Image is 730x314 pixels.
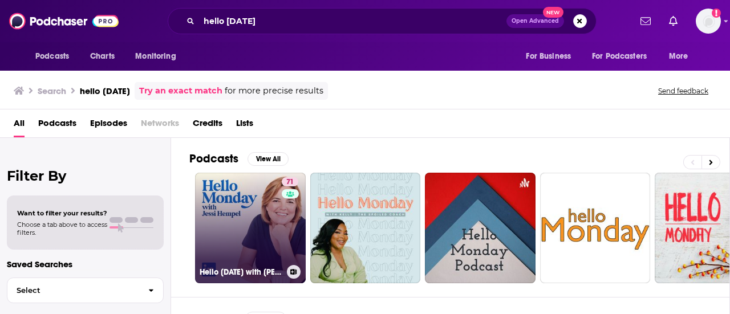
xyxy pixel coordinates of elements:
[90,114,127,137] a: Episodes
[696,9,721,34] span: Logged in as LBraverman
[141,114,179,137] span: Networks
[200,267,282,277] h3: Hello [DATE] with [PERSON_NAME]
[135,48,176,64] span: Monitoring
[543,7,563,18] span: New
[38,114,76,137] a: Podcasts
[7,168,164,184] h2: Filter By
[17,209,107,217] span: Want to filter your results?
[696,9,721,34] img: User Profile
[506,14,564,28] button: Open AdvancedNew
[127,46,190,67] button: open menu
[592,48,647,64] span: For Podcasters
[195,173,306,283] a: 71Hello [DATE] with [PERSON_NAME]
[655,86,712,96] button: Send feedback
[38,85,66,96] h3: Search
[664,11,682,31] a: Show notifications dropdown
[90,48,115,64] span: Charts
[189,152,289,166] a: PodcastsView All
[193,114,222,137] a: Credits
[199,12,506,30] input: Search podcasts, credits, & more...
[526,48,571,64] span: For Business
[518,46,585,67] button: open menu
[7,287,139,294] span: Select
[139,84,222,97] a: Try an exact match
[17,221,107,236] span: Choose a tab above to access filters.
[168,8,597,34] div: Search podcasts, credits, & more...
[248,152,289,166] button: View All
[7,278,164,303] button: Select
[661,46,703,67] button: open menu
[512,18,559,24] span: Open Advanced
[80,85,130,96] h3: hello [DATE]
[27,46,84,67] button: open menu
[286,177,294,188] span: 71
[696,9,721,34] button: Show profile menu
[14,114,25,137] a: All
[712,9,721,18] svg: Add a profile image
[282,177,298,186] a: 71
[35,48,69,64] span: Podcasts
[225,84,323,97] span: for more precise results
[9,10,119,32] img: Podchaser - Follow, Share and Rate Podcasts
[189,152,238,166] h2: Podcasts
[636,11,655,31] a: Show notifications dropdown
[236,114,253,137] a: Lists
[7,259,164,270] p: Saved Searches
[669,48,688,64] span: More
[585,46,663,67] button: open menu
[83,46,121,67] a: Charts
